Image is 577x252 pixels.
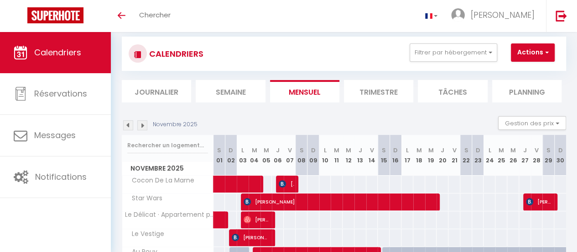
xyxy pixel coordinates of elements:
[382,146,386,155] abbr: S
[472,135,484,176] th: 23
[249,135,260,176] th: 04
[556,10,567,21] img: logout
[343,135,354,176] th: 12
[299,146,303,155] abbr: S
[244,193,430,210] span: [PERSON_NAME]
[334,146,339,155] abbr: M
[196,80,265,102] li: Semaine
[147,43,203,64] h3: CALENDRIERS
[476,146,480,155] abbr: D
[288,146,292,155] abbr: V
[260,135,272,176] th: 05
[319,135,331,176] th: 10
[498,116,566,130] button: Gestion des prix
[452,146,457,155] abbr: V
[229,146,233,155] abbr: D
[401,135,413,176] th: 17
[264,146,269,155] abbr: M
[217,146,221,155] abbr: S
[523,146,527,155] abbr: J
[35,171,87,182] span: Notifications
[507,135,519,176] th: 26
[393,146,398,155] abbr: D
[122,80,191,102] li: Journalier
[276,146,280,155] abbr: J
[406,146,409,155] abbr: L
[153,120,198,129] p: Novembre 2025
[127,137,208,154] input: Rechercher un logement...
[124,229,166,239] span: Le Vestige
[252,146,257,155] abbr: M
[34,47,81,58] span: Calendriers
[378,135,390,176] th: 15
[124,211,215,218] span: Le Délicat · Appartement proche Disney 5min-[GEOGRAPHIC_DATA] 45min-Parking
[27,7,83,23] img: Super Booking
[124,193,165,204] span: Star Wars
[284,135,296,176] th: 07
[413,135,425,176] th: 18
[499,146,504,155] abbr: M
[464,146,468,155] abbr: S
[122,162,213,175] span: Novembre 2025
[441,146,444,155] abbr: J
[390,135,401,176] th: 16
[558,146,562,155] abbr: D
[366,135,378,176] th: 14
[542,135,554,176] th: 29
[448,135,460,176] th: 21
[425,135,437,176] th: 19
[34,129,76,141] span: Messages
[428,146,433,155] abbr: M
[471,9,535,21] span: [PERSON_NAME]
[526,193,552,210] span: [PERSON_NAME]
[34,88,87,99] span: Réservations
[437,135,448,176] th: 20
[244,211,270,228] span: [PERSON_NAME]
[531,135,543,176] th: 28
[225,135,237,176] th: 02
[307,135,319,176] th: 09
[418,80,487,102] li: Tâches
[124,176,197,186] span: Cocon De La Marne
[370,146,374,155] abbr: V
[232,229,270,246] span: [PERSON_NAME]
[213,135,225,176] th: 01
[359,146,362,155] abbr: J
[331,135,343,176] th: 11
[492,80,561,102] li: Planning
[483,135,495,176] th: 24
[410,43,497,62] button: Filtrer par hébergement
[279,175,294,193] span: [PERSON_NAME]
[510,146,516,155] abbr: M
[311,146,316,155] abbr: D
[241,146,244,155] abbr: L
[511,43,555,62] button: Actions
[519,135,531,176] th: 27
[346,146,351,155] abbr: M
[272,135,284,176] th: 06
[237,135,249,176] th: 03
[495,135,507,176] th: 25
[296,135,307,176] th: 08
[460,135,472,176] th: 22
[451,8,465,22] img: ...
[354,135,366,176] th: 13
[344,80,413,102] li: Trimestre
[546,146,551,155] abbr: S
[488,146,491,155] abbr: L
[535,146,539,155] abbr: V
[139,10,171,20] span: Chercher
[416,146,422,155] abbr: M
[270,80,339,102] li: Mensuel
[554,135,566,176] th: 30
[323,146,326,155] abbr: L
